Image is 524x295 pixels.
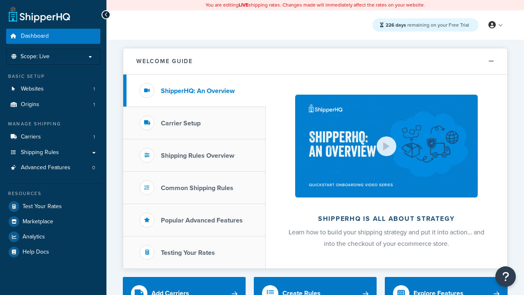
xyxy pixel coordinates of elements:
[136,58,193,64] h2: Welcome Guide
[495,266,516,287] button: Open Resource Center
[6,97,100,112] a: Origins1
[287,215,486,222] h2: ShipperHQ is all about strategy
[6,145,100,160] a: Shipping Rules
[6,129,100,145] a: Carriers1
[161,184,233,192] h3: Common Shipping Rules
[161,217,243,224] h3: Popular Advanced Features
[386,21,469,29] span: remaining on your Free Trial
[6,29,100,44] a: Dashboard
[239,1,248,9] b: LIVE
[161,120,201,127] h3: Carrier Setup
[6,245,100,259] a: Help Docs
[295,95,478,197] img: ShipperHQ is all about strategy
[161,87,235,95] h3: ShipperHQ: An Overview
[6,129,100,145] li: Carriers
[93,134,95,141] span: 1
[21,149,59,156] span: Shipping Rules
[6,160,100,175] li: Advanced Features
[93,101,95,108] span: 1
[161,152,234,159] h3: Shipping Rules Overview
[21,86,44,93] span: Websites
[6,190,100,197] div: Resources
[6,82,100,97] a: Websites1
[93,86,95,93] span: 1
[20,53,50,60] span: Scope: Live
[6,97,100,112] li: Origins
[23,234,45,241] span: Analytics
[23,249,49,256] span: Help Docs
[23,203,62,210] span: Test Your Rates
[123,48,507,75] button: Welcome Guide
[6,120,100,127] div: Manage Shipping
[6,214,100,229] a: Marketplace
[21,33,49,40] span: Dashboard
[6,82,100,97] li: Websites
[6,160,100,175] a: Advanced Features0
[6,73,100,80] div: Basic Setup
[6,199,100,214] a: Test Your Rates
[21,164,70,171] span: Advanced Features
[386,21,406,29] strong: 226 days
[23,218,53,225] span: Marketplace
[92,164,95,171] span: 0
[21,101,39,108] span: Origins
[289,227,484,248] span: Learn how to build your shipping strategy and put it into action… and into the checkout of your e...
[161,249,215,256] h3: Testing Your Rates
[6,229,100,244] a: Analytics
[21,134,41,141] span: Carriers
